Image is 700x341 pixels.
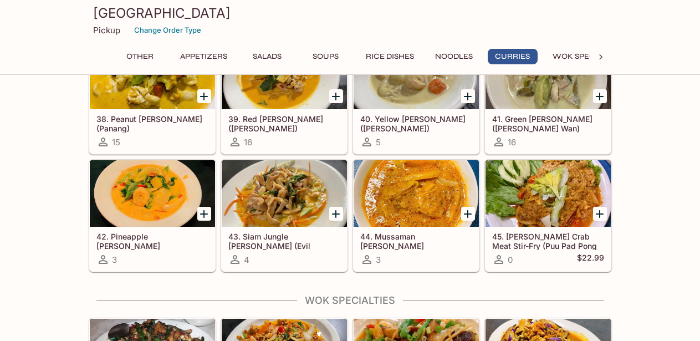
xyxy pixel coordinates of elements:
[242,49,292,64] button: Salads
[360,114,472,133] h5: 40. Yellow [PERSON_NAME] ([PERSON_NAME])
[486,160,611,227] div: 45. Curry Crab Meat Stir-Fry (Puu Pad Pong Karee)
[197,89,211,103] button: Add 38. Peanut Curry (Panang)
[221,160,348,272] a: 43. Siam Jungle [PERSON_NAME] (Evil [PERSON_NAME])4
[244,255,249,265] span: 4
[89,42,216,154] a: 38. Peanut [PERSON_NAME] (Panang)15
[197,207,211,221] button: Add 42. Pineapple Curry (Gaeng Saparot)
[492,232,604,250] h5: 45. [PERSON_NAME] Crab Meat Stir-Fry (Puu Pad Pong [PERSON_NAME])
[508,137,516,147] span: 16
[93,4,607,22] h3: [GEOGRAPHIC_DATA]
[228,114,340,133] h5: 39. Red [PERSON_NAME] ([PERSON_NAME])
[112,255,117,265] span: 3
[129,22,206,39] button: Change Order Type
[90,160,215,227] div: 42. Pineapple Curry (Gaeng Saparot)
[174,49,233,64] button: Appetizers
[354,160,479,227] div: 44. Mussaman Curry
[329,89,343,103] button: Add 39. Red Curry (Gaeng Dang)
[485,160,611,272] a: 45. [PERSON_NAME] Crab Meat Stir-Fry (Puu Pad Pong [PERSON_NAME])0$22.99
[508,255,513,265] span: 0
[376,137,381,147] span: 5
[89,294,612,307] h4: Wok Specialties
[90,43,215,109] div: 38. Peanut Curry (Panang)
[486,43,611,109] div: 41. Green Curry (Gaeng Kiew Wan)
[301,49,351,64] button: Soups
[96,114,208,133] h5: 38. Peanut [PERSON_NAME] (Panang)
[488,49,538,64] button: Curries
[329,207,343,221] button: Add 43. Siam Jungle Curry (Evil Curry)
[485,42,611,154] a: 41. Green [PERSON_NAME] ([PERSON_NAME] Wan)16
[492,114,604,133] h5: 41. Green [PERSON_NAME] ([PERSON_NAME] Wan)
[577,253,604,266] h5: $22.99
[461,207,475,221] button: Add 44. Mussaman Curry
[593,207,607,221] button: Add 45. Curry Crab Meat Stir-Fry (Puu Pad Pong Karee)
[354,43,479,109] div: 40. Yellow Curry (Gaeng Kari)
[353,42,479,154] a: 40. Yellow [PERSON_NAME] ([PERSON_NAME])5
[360,232,472,250] h5: 44. Mussaman [PERSON_NAME]
[222,160,347,227] div: 43. Siam Jungle Curry (Evil Curry)
[429,49,479,64] button: Noodles
[112,137,120,147] span: 15
[96,232,208,250] h5: 42. Pineapple [PERSON_NAME] ([PERSON_NAME] Saparot)
[93,25,120,35] p: Pickup
[222,43,347,109] div: 39. Red Curry (Gaeng Dang)
[244,137,252,147] span: 16
[376,255,381,265] span: 3
[115,49,165,64] button: Other
[546,49,629,64] button: Wok Specialties
[228,232,340,250] h5: 43. Siam Jungle [PERSON_NAME] (Evil [PERSON_NAME])
[360,49,420,64] button: Rice Dishes
[221,42,348,154] a: 39. Red [PERSON_NAME] ([PERSON_NAME])16
[593,89,607,103] button: Add 41. Green Curry (Gaeng Kiew Wan)
[89,160,216,272] a: 42. Pineapple [PERSON_NAME] ([PERSON_NAME] Saparot)3
[461,89,475,103] button: Add 40. Yellow Curry (Gaeng Kari)
[353,160,479,272] a: 44. Mussaman [PERSON_NAME]3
